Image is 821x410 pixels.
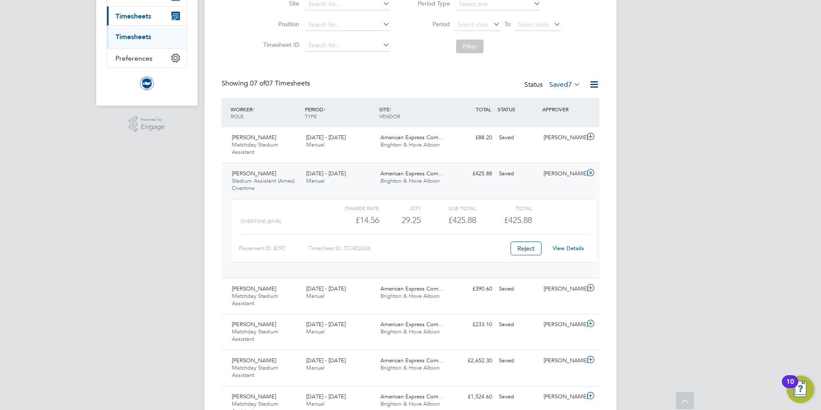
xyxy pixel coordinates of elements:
[496,167,540,181] div: Saved
[540,131,585,145] div: [PERSON_NAME]
[232,134,276,141] span: [PERSON_NAME]
[787,376,814,403] button: Open Resource Center, 10 new notifications
[129,116,165,132] a: Powered byEngage
[456,40,483,53] button: Filter
[451,318,496,332] div: £233.10
[306,393,346,400] span: [DATE] - [DATE]
[306,321,346,328] span: [DATE] - [DATE]
[232,328,278,343] span: Matchday Stadium Assistant
[457,21,488,28] span: Select date
[502,18,513,30] span: To
[379,213,421,227] div: 29.25
[451,282,496,296] div: £390.60
[380,328,440,335] span: Brighton & Hove Albion
[250,79,265,88] span: 07 of
[232,292,278,307] span: Matchday Stadium Assistant
[379,203,421,213] div: QTY
[496,101,540,117] div: STATUS
[476,106,491,113] span: TOTAL
[306,134,346,141] span: [DATE] - [DATE]
[540,390,585,404] div: [PERSON_NAME]
[232,141,278,156] span: Matchday Stadium Assistant
[240,218,281,224] span: OVERTIME (£/HR)
[324,203,379,213] div: Charge rate
[306,285,346,292] span: [DATE] - [DATE]
[540,318,585,332] div: [PERSON_NAME]
[306,292,325,300] span: Manual
[306,328,325,335] span: Manual
[380,321,444,328] span: American Express Com…
[377,101,451,124] div: SITE
[380,292,440,300] span: Brighton & Hove Albion
[232,170,276,177] span: [PERSON_NAME]
[380,400,440,407] span: Brighton & Hove Albion
[140,76,154,90] img: brightonandhovealbion-logo-retina.png
[305,40,390,52] input: Search for...
[504,215,532,225] span: £425.88
[380,141,440,148] span: Brighton & Hove Albion
[232,364,278,379] span: Matchday Stadium Assistant
[540,167,585,181] div: [PERSON_NAME]
[540,101,585,117] div: APPROVER
[261,20,299,28] label: Position
[232,177,295,192] span: Stadium Assistant (Amex) Overtime
[549,80,581,89] label: Saved
[306,170,346,177] span: [DATE] - [DATE]
[451,131,496,145] div: £88.20
[323,106,325,113] span: /
[380,285,444,292] span: American Express Com…
[222,79,312,88] div: Showing
[380,357,444,364] span: American Express Com…
[540,282,585,296] div: [PERSON_NAME]
[380,177,440,184] span: Brighton & Hove Albion
[228,101,303,124] div: WORKER
[380,134,444,141] span: American Express Com…
[116,33,151,41] a: Timesheets
[786,382,794,393] div: 10
[306,177,325,184] span: Manual
[239,242,309,255] div: Placement ID: 8292
[305,19,390,31] input: Search for...
[568,80,572,89] span: 7
[250,79,310,88] span: 07 Timesheets
[524,79,582,91] div: Status
[305,113,317,119] span: TYPE
[451,390,496,404] div: £1,524.60
[306,364,325,371] span: Manual
[496,354,540,368] div: Saved
[306,400,325,407] span: Manual
[496,390,540,404] div: Saved
[496,282,540,296] div: Saved
[309,242,505,255] div: Timesheet ID: TS1802636
[389,106,391,113] span: /
[380,364,440,371] span: Brighton & Hove Albion
[232,321,276,328] span: [PERSON_NAME]
[261,41,299,49] label: Timesheet ID
[411,20,450,28] label: Period
[303,101,377,124] div: PERIOD
[306,141,325,148] span: Manual
[231,113,243,119] span: ROLE
[421,213,476,227] div: £425.88
[540,354,585,368] div: [PERSON_NAME]
[496,318,540,332] div: Saved
[232,393,276,400] span: [PERSON_NAME]
[116,54,152,62] span: Preferences
[141,123,165,131] span: Engage
[232,285,276,292] span: [PERSON_NAME]
[496,131,540,145] div: Saved
[451,167,496,181] div: £425.88
[106,76,187,90] a: Go to home page
[553,245,584,252] a: View Details
[476,203,532,213] div: Total
[141,116,165,123] span: Powered by
[116,12,151,20] span: Timesheets
[107,25,187,48] div: Timesheets
[511,242,541,255] button: Reject
[232,357,276,364] span: [PERSON_NAME]
[252,106,254,113] span: /
[451,354,496,368] div: £2,652.30
[380,393,444,400] span: American Express Com…
[379,113,400,119] span: VENDOR
[518,21,549,28] span: Select date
